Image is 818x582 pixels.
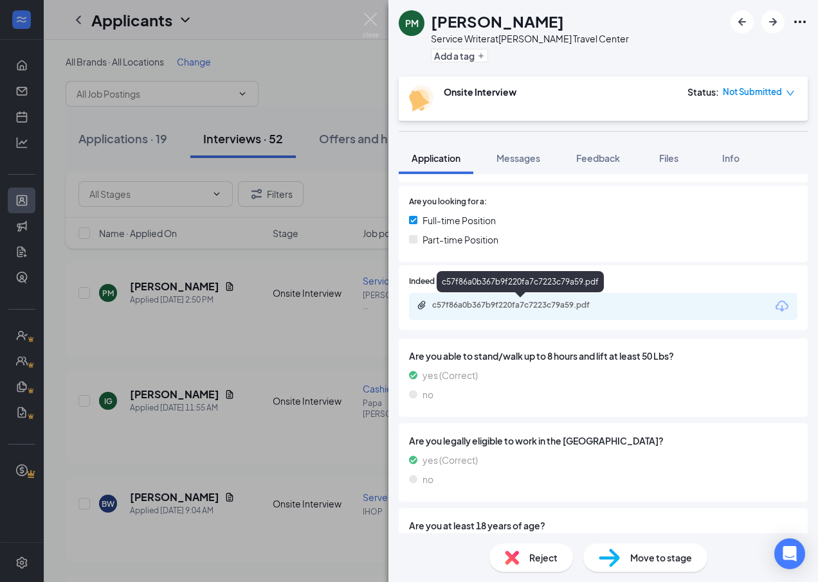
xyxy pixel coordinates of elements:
button: ArrowRight [761,10,785,33]
span: Full-time Position [423,213,496,227]
span: no [423,387,433,401]
span: no [423,472,433,486]
svg: Paperclip [417,300,427,310]
span: Are you legally eligible to work in the [GEOGRAPHIC_DATA]? [409,434,797,448]
div: Status : [687,85,719,98]
span: Info [722,152,740,164]
div: c57f86a0b367b9f220fa7c7223c79a59.pdf [432,300,612,310]
h1: [PERSON_NAME] [431,10,564,32]
b: Onsite Interview [444,86,516,98]
span: Are you able to stand/walk up to 8 hours and lift at least 50 Lbs? [409,349,797,363]
svg: Ellipses [792,14,808,30]
span: Indeed Resume [409,276,466,288]
span: Application [412,152,460,164]
div: PM [405,17,419,30]
span: down [786,89,795,98]
span: Are you at least 18 years of age? [409,518,797,533]
span: yes (Correct) [423,368,478,382]
span: Feedback [576,152,620,164]
span: Part-time Position [423,233,498,247]
a: Paperclipc57f86a0b367b9f220fa7c7223c79a59.pdf [417,300,625,312]
span: Messages [496,152,540,164]
svg: ArrowLeftNew [734,14,750,30]
span: Files [659,152,678,164]
div: Service Writer at [PERSON_NAME] Travel Center [431,32,629,45]
button: PlusAdd a tag [431,49,488,62]
svg: Download [774,299,790,314]
span: Not Submitted [723,85,782,98]
svg: ArrowRight [765,14,781,30]
svg: Plus [477,52,485,60]
span: Are you looking for a: [409,196,487,208]
span: Reject [529,551,558,565]
div: Open Intercom Messenger [774,538,805,569]
button: ArrowLeftNew [731,10,754,33]
span: yes (Correct) [423,453,478,467]
span: Move to stage [630,551,692,565]
div: c57f86a0b367b9f220fa7c7223c79a59.pdf [437,271,604,292]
